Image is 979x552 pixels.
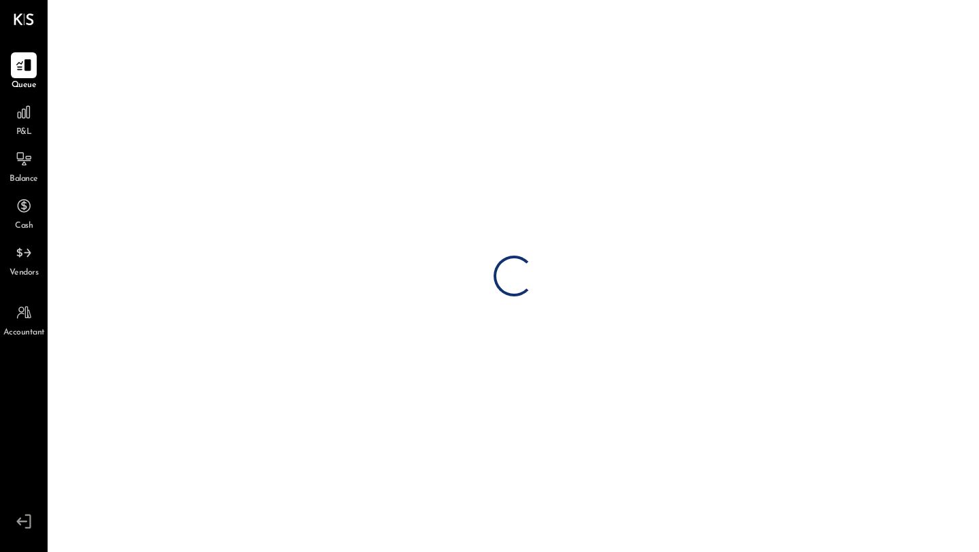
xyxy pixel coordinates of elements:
[10,173,38,186] span: Balance
[10,267,39,279] span: Vendors
[3,327,45,339] span: Accountant
[1,99,47,139] a: P&L
[12,80,37,92] span: Queue
[1,193,47,232] a: Cash
[16,126,32,139] span: P&L
[1,52,47,92] a: Queue
[1,146,47,186] a: Balance
[1,300,47,339] a: Accountant
[15,220,33,232] span: Cash
[1,240,47,279] a: Vendors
